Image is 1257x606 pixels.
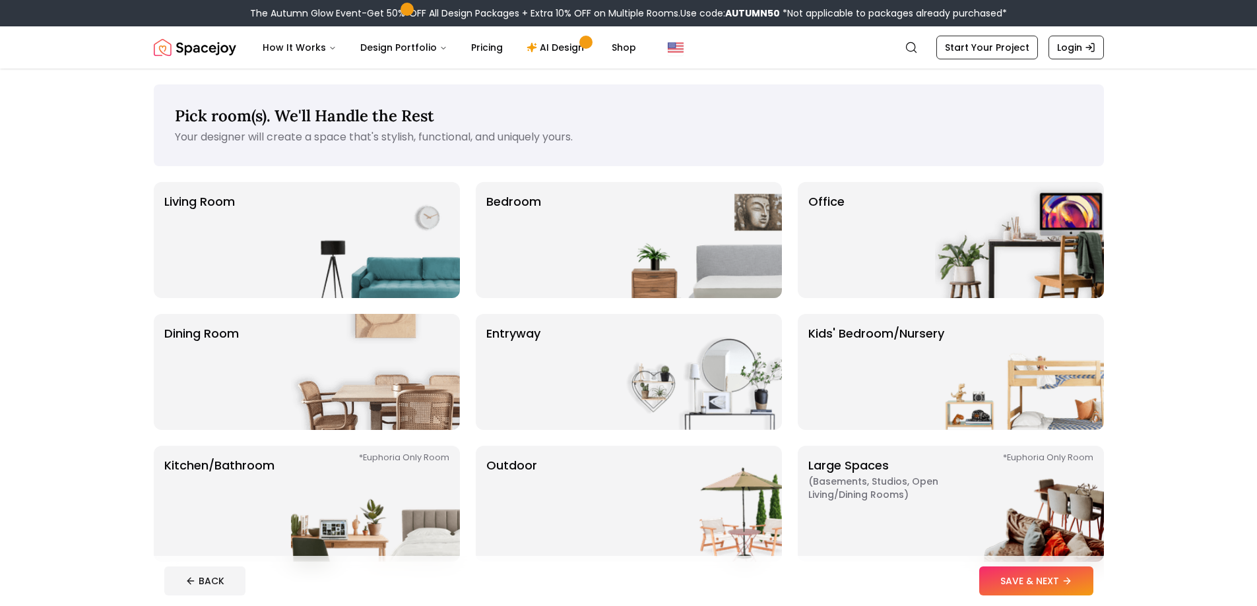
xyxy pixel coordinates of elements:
[164,566,245,595] button: BACK
[486,193,541,288] p: Bedroom
[486,456,537,551] p: Outdoor
[979,566,1093,595] button: SAVE & NEXT
[808,193,845,288] p: Office
[291,182,460,298] img: Living Room
[291,446,460,562] img: Kitchen/Bathroom *Euphoria Only
[668,40,684,55] img: United States
[486,324,540,419] p: entryway
[613,446,782,562] img: Outdoor
[808,475,973,501] span: ( Basements, Studios, Open living/dining rooms )
[808,456,973,551] p: Large Spaces
[725,7,780,20] b: AUTUMN50
[935,446,1104,562] img: Large Spaces *Euphoria Only
[154,34,236,61] img: Spacejoy Logo
[935,182,1104,298] img: Office
[780,7,1007,20] span: *Not applicable to packages already purchased*
[1048,36,1104,59] a: Login
[808,324,944,419] p: Kids' Bedroom/Nursery
[613,314,782,430] img: entryway
[175,106,434,126] span: Pick room(s). We'll Handle the Rest
[601,34,647,61] a: Shop
[250,7,1007,20] div: The Autumn Glow Event-Get 50% OFF All Design Packages + Extra 10% OFF on Multiple Rooms.
[154,34,236,61] a: Spacejoy
[154,26,1104,69] nav: Global
[680,7,780,20] span: Use code:
[252,34,347,61] button: How It Works
[164,456,274,551] p: Kitchen/Bathroom
[350,34,458,61] button: Design Portfolio
[164,324,239,419] p: Dining Room
[461,34,513,61] a: Pricing
[291,314,460,430] img: Dining Room
[935,314,1104,430] img: Kids' Bedroom/Nursery
[936,36,1038,59] a: Start Your Project
[516,34,598,61] a: AI Design
[252,34,647,61] nav: Main
[164,193,235,288] p: Living Room
[175,129,1083,145] p: Your designer will create a space that's stylish, functional, and uniquely yours.
[613,182,782,298] img: Bedroom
